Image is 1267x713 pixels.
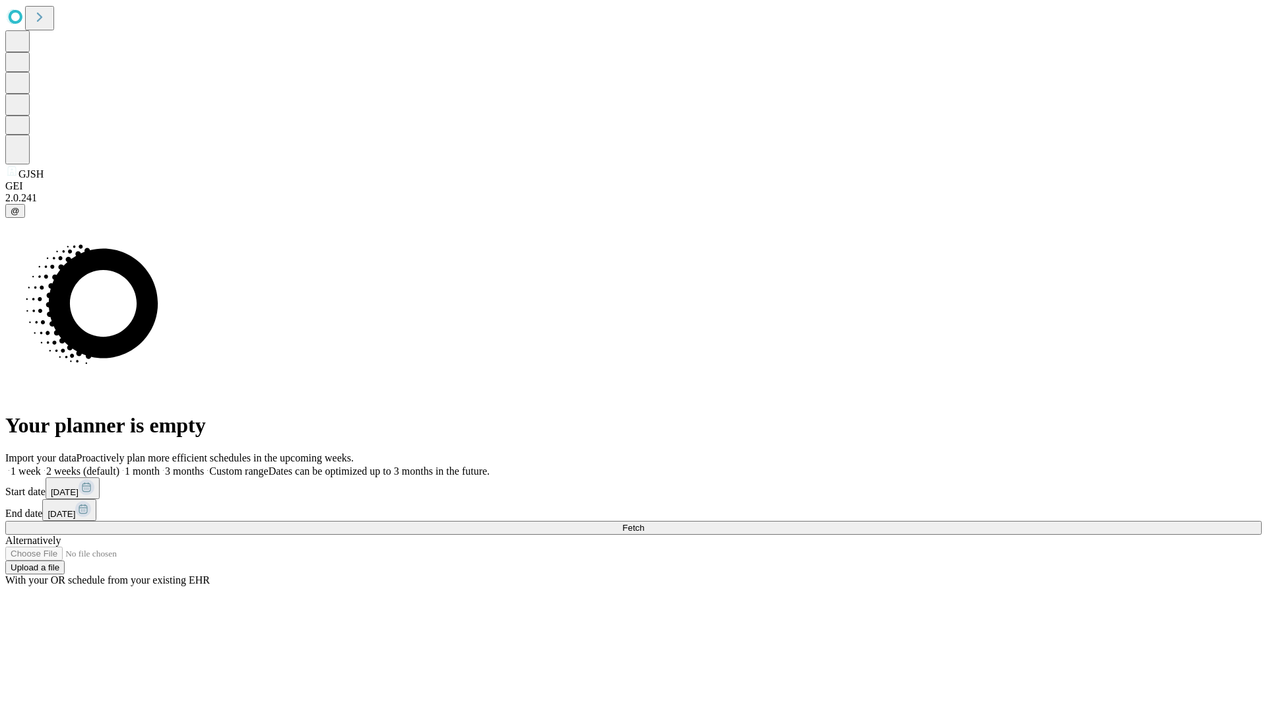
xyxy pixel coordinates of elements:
span: 1 week [11,465,41,477]
span: Import your data [5,452,77,463]
span: With your OR schedule from your existing EHR [5,574,210,586]
span: Proactively plan more efficient schedules in the upcoming weeks. [77,452,354,463]
div: End date [5,499,1262,521]
span: Alternatively [5,535,61,546]
div: 2.0.241 [5,192,1262,204]
span: 2 weeks (default) [46,465,119,477]
button: Upload a file [5,560,65,574]
h1: Your planner is empty [5,413,1262,438]
span: 3 months [165,465,204,477]
div: GEI [5,180,1262,192]
span: [DATE] [48,509,75,519]
span: Fetch [622,523,644,533]
span: GJSH [18,168,44,180]
button: [DATE] [46,477,100,499]
button: Fetch [5,521,1262,535]
button: [DATE] [42,499,96,521]
button: @ [5,204,25,218]
span: Dates can be optimized up to 3 months in the future. [269,465,490,477]
span: [DATE] [51,487,79,497]
span: @ [11,206,20,216]
span: Custom range [209,465,268,477]
div: Start date [5,477,1262,499]
span: 1 month [125,465,160,477]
